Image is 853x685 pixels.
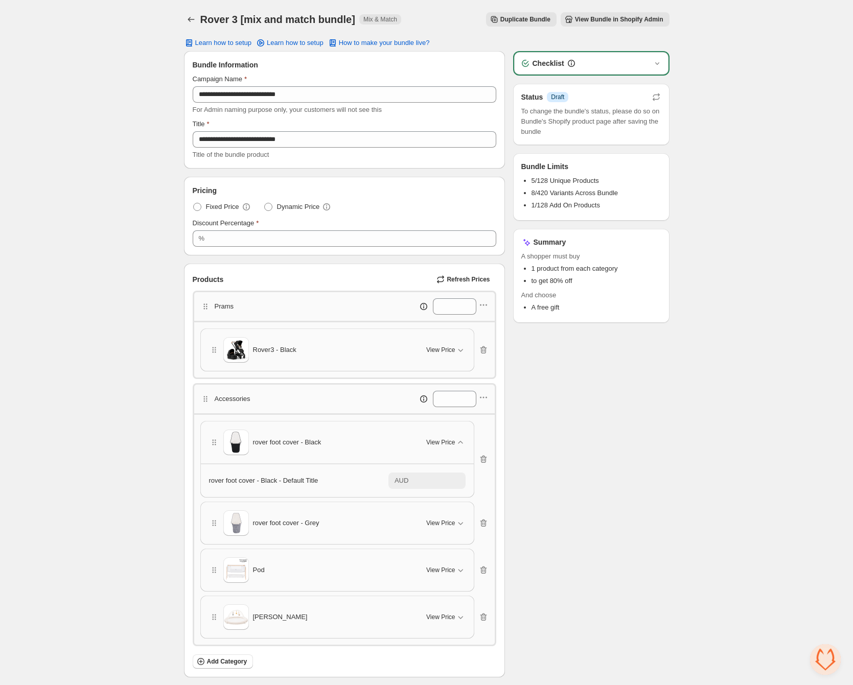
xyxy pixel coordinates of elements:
h3: Bundle Limits [521,161,569,172]
span: View Price [426,438,455,446]
button: Add Category [193,654,253,669]
span: Learn how to setup [267,39,324,47]
button: Refresh Prices [432,272,496,287]
span: Dynamic Price [277,202,320,212]
li: to get 80% off [532,276,661,286]
h3: Checklist [533,58,564,68]
span: Draft [551,93,564,101]
h1: Rover 3 [mix and match bundle] [200,13,355,26]
span: Rover3 - Black [253,345,296,355]
span: Products [193,274,224,285]
img: Rover3 - Black [223,337,249,363]
button: How to make your bundle live? [321,36,436,50]
label: Campaign Name [193,74,247,84]
span: [PERSON_NAME] [253,612,308,622]
span: For Admin naming purpose only, your customers will not see this [193,106,382,113]
p: Prams [215,301,234,312]
label: Discount Percentage [193,218,259,228]
span: View Bundle in Shopify Admin [575,15,663,23]
button: View Price [420,609,471,625]
li: A free gift [532,302,661,313]
span: rover foot cover - Black - Default Title [209,477,318,484]
span: View Price [426,519,455,527]
button: View Price [420,342,471,358]
span: Refresh Prices [447,275,490,284]
li: 1 product from each category [532,264,661,274]
span: Add Category [207,657,247,666]
img: Pod [223,557,249,583]
button: View Price [420,515,471,531]
span: 1/128 Add On Products [532,201,600,209]
span: Bundle Information [193,60,258,70]
span: rover foot cover - Grey [253,518,319,528]
span: Fixed Price [206,202,239,212]
span: How to make your bundle live? [339,39,430,47]
span: To change the bundle's status, please do so on Bundle's Shopify product page after saving the bundle [521,106,661,137]
span: Pod [253,565,265,575]
h3: Summary [534,237,566,247]
h3: Status [521,92,543,102]
div: % [199,233,205,244]
span: Pricing [193,185,217,196]
div: AUD [395,476,408,486]
span: Mix & Match [363,15,397,23]
span: Title of the bundle product [193,151,269,158]
a: Open chat [810,644,841,675]
img: OLLIE [223,604,249,630]
button: View Bundle in Shopify Admin [561,12,670,27]
span: A shopper must buy [521,251,661,262]
span: rover foot cover - Black [253,437,321,447]
button: Learn how to setup [178,36,258,50]
span: Duplicate Bundle [500,15,550,23]
button: Duplicate Bundle [486,12,557,27]
span: View Price [426,346,455,354]
span: And choose [521,290,661,300]
label: Title [193,119,210,129]
button: Back [184,12,198,27]
button: View Price [420,434,471,451]
img: rover foot cover - Grey [223,510,249,536]
span: Learn how to setup [195,39,252,47]
p: Accessories [215,394,250,404]
button: View Price [420,562,471,578]
span: View Price [426,566,455,574]
span: 5/128 Unique Products [532,177,599,184]
span: View Price [426,613,455,621]
a: Learn how to setup [249,36,330,50]
img: rover foot cover - Black [223,430,249,455]
span: 8/420 Variants Across Bundle [532,189,618,197]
